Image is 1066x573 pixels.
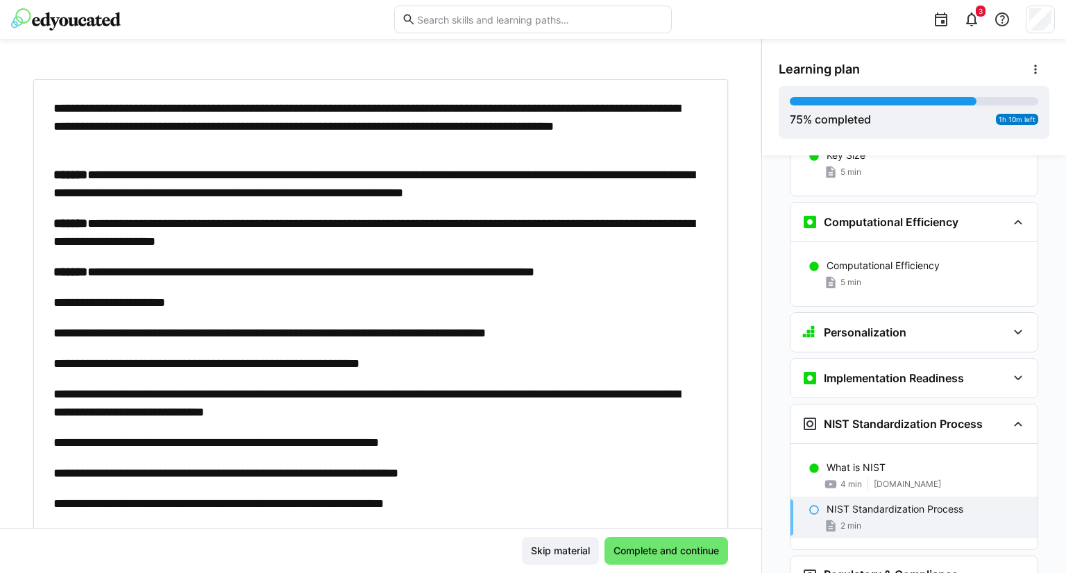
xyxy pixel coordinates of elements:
[529,544,592,558] span: Skip material
[824,417,983,431] h3: NIST Standardization Process
[979,7,983,15] span: 3
[827,259,940,273] p: Computational Efficiency
[522,537,599,565] button: Skip material
[611,544,721,558] span: Complete and continue
[840,166,861,178] span: 5 min
[840,479,862,490] span: 4 min
[874,479,941,490] span: [DOMAIN_NAME]
[827,148,865,162] p: Key Size
[840,520,861,531] span: 2 min
[779,62,860,77] span: Learning plan
[827,502,963,516] p: NIST Standardization Process
[824,371,964,385] h3: Implementation Readiness
[790,112,803,126] span: 75
[824,215,958,229] h3: Computational Efficiency
[827,461,886,474] p: What is NIST
[999,115,1035,123] span: 1h 10m left
[790,111,871,128] div: % completed
[840,277,861,288] span: 5 min
[604,537,728,565] button: Complete and continue
[416,13,664,26] input: Search skills and learning paths…
[824,325,906,339] h3: Personalization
